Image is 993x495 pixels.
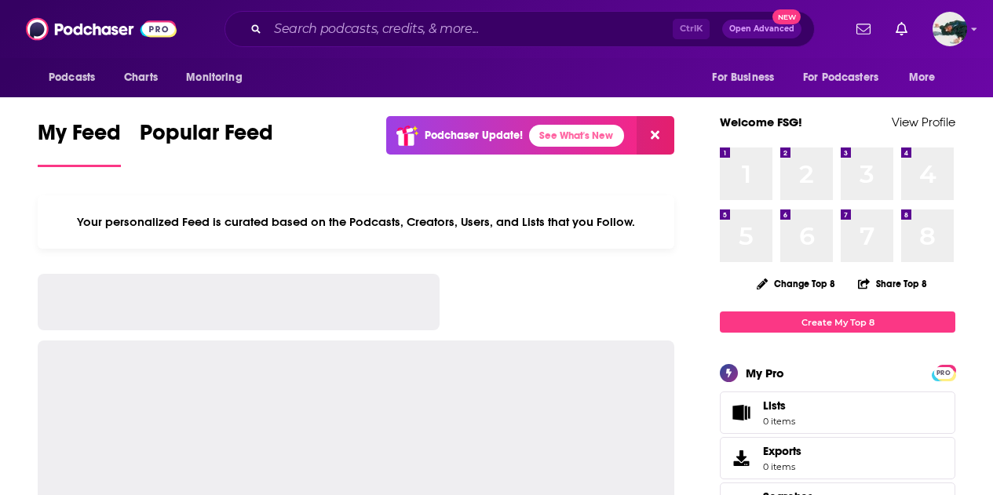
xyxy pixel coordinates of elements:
[725,447,757,469] span: Exports
[763,444,801,458] span: Exports
[933,12,967,46] img: User Profile
[729,25,794,33] span: Open Advanced
[38,119,121,155] span: My Feed
[140,119,273,167] a: Popular Feed
[38,119,121,167] a: My Feed
[529,125,624,147] a: See What's New
[712,67,774,89] span: For Business
[934,367,953,379] span: PRO
[720,115,802,129] a: Welcome FSG!
[763,399,795,413] span: Lists
[124,67,158,89] span: Charts
[763,461,801,472] span: 0 items
[763,399,786,413] span: Lists
[720,311,955,333] a: Create My Top 8
[772,9,801,24] span: New
[49,67,95,89] span: Podcasts
[26,14,177,44] img: Podchaser - Follow, Share and Rate Podcasts
[268,16,673,42] input: Search podcasts, credits, & more...
[746,366,784,380] div: My Pro
[892,115,955,129] a: View Profile
[186,67,242,89] span: Monitoring
[803,67,878,89] span: For Podcasters
[140,119,273,155] span: Popular Feed
[175,63,262,93] button: open menu
[909,67,936,89] span: More
[725,402,757,424] span: Lists
[850,16,877,42] a: Show notifications dropdown
[933,12,967,46] button: Show profile menu
[793,63,901,93] button: open menu
[425,129,523,142] p: Podchaser Update!
[720,437,955,479] a: Exports
[720,391,955,434] a: Lists
[857,268,928,299] button: Share Top 8
[225,11,815,47] div: Search podcasts, credits, & more...
[114,63,167,93] a: Charts
[889,16,914,42] a: Show notifications dropdown
[763,416,795,427] span: 0 items
[701,63,794,93] button: open menu
[38,195,674,249] div: Your personalized Feed is curated based on the Podcasts, Creators, Users, and Lists that you Follow.
[722,20,801,38] button: Open AdvancedNew
[934,366,953,378] a: PRO
[898,63,955,93] button: open menu
[38,63,115,93] button: open menu
[673,19,710,39] span: Ctrl K
[747,274,845,293] button: Change Top 8
[933,12,967,46] span: Logged in as fsg.publicity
